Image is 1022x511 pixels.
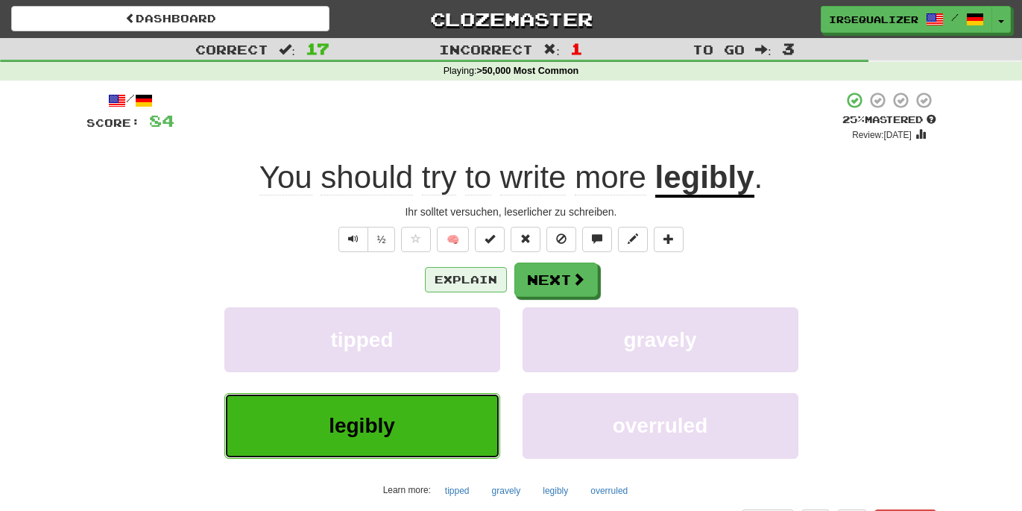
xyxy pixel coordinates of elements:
span: : [755,43,772,56]
button: overruled [523,393,798,458]
span: You [259,160,312,195]
a: Dashboard [11,6,329,31]
span: try [422,160,457,195]
u: legibly [655,160,754,198]
span: 25 % [842,113,865,125]
a: Clozemaster [352,6,670,32]
span: to [465,160,491,195]
span: tipped [331,328,394,351]
span: 1 [570,40,583,57]
button: gravely [484,480,529,502]
span: / [951,12,959,22]
div: Text-to-speech controls [335,227,396,252]
span: Irsequalizer [829,13,918,26]
strong: >50,000 Most Common [476,66,578,76]
button: overruled [582,480,636,502]
span: : [279,43,295,56]
span: overruled [613,414,708,437]
div: Ihr solltet versuchen, leserlicher zu schreiben. [86,204,936,219]
span: should [321,160,413,195]
div: / [86,91,174,110]
button: Reset to 0% Mastered (alt+r) [511,227,540,252]
span: 84 [149,111,174,130]
span: write [500,160,567,195]
small: Review: [DATE] [852,130,912,140]
button: gravely [523,307,798,372]
button: Play sentence audio (ctl+space) [338,227,368,252]
span: 3 [782,40,795,57]
span: Correct [195,42,268,57]
button: legibly [224,393,500,458]
button: Favorite sentence (alt+f) [401,227,431,252]
span: : [543,43,560,56]
span: more [575,160,646,195]
span: To go [693,42,745,57]
button: legibly [534,480,576,502]
span: legibly [329,414,395,437]
button: tipped [437,480,478,502]
button: Add to collection (alt+a) [654,227,684,252]
small: Learn more: [383,485,431,495]
span: . [754,160,763,195]
button: Ignore sentence (alt+i) [546,227,576,252]
span: Incorrect [439,42,533,57]
button: 🧠 [437,227,469,252]
button: Edit sentence (alt+d) [618,227,648,252]
button: Next [514,263,598,297]
button: ½ [368,227,396,252]
span: 17 [306,40,329,57]
div: Mastered [842,113,936,127]
span: gravely [623,328,696,351]
button: Discuss sentence (alt+u) [582,227,612,252]
a: Irsequalizer / [821,6,992,33]
button: Set this sentence to 100% Mastered (alt+m) [475,227,505,252]
span: Score: [86,116,140,129]
button: Explain [425,267,507,292]
button: tipped [224,307,500,372]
